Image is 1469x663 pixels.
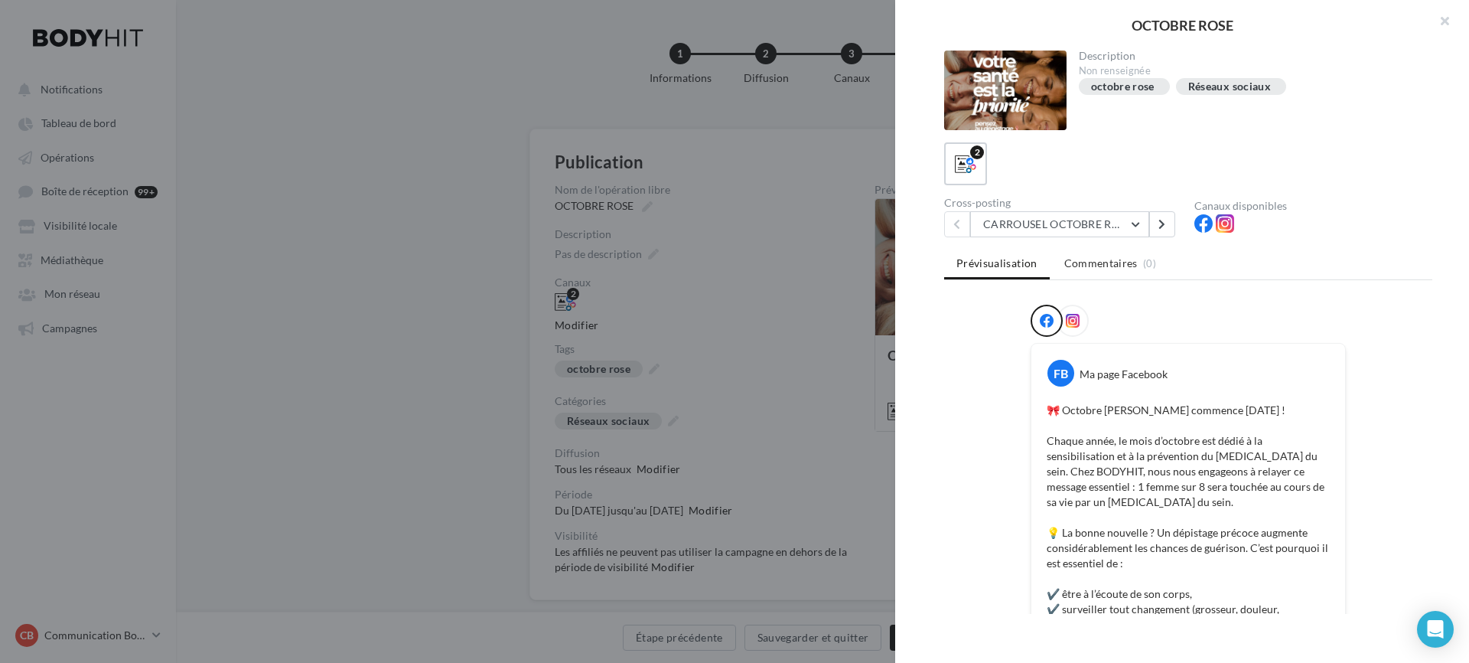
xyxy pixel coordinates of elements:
div: Open Intercom Messenger [1417,611,1454,648]
div: Ma page Facebook [1080,367,1168,382]
button: CARROUSEL OCTOBRE ROSE [970,211,1149,237]
div: FB [1047,360,1074,387]
div: Réseaux sociaux [1188,81,1271,93]
div: OCTOBRE ROSE [920,18,1445,32]
div: Canaux disponibles [1194,201,1432,211]
div: Description [1079,51,1421,61]
div: octobre rose [1091,81,1155,93]
span: Commentaires [1064,256,1138,271]
div: Non renseignée [1079,64,1421,78]
div: Cross-posting [944,198,1182,208]
span: (0) [1143,257,1156,269]
div: 2 [970,145,984,159]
